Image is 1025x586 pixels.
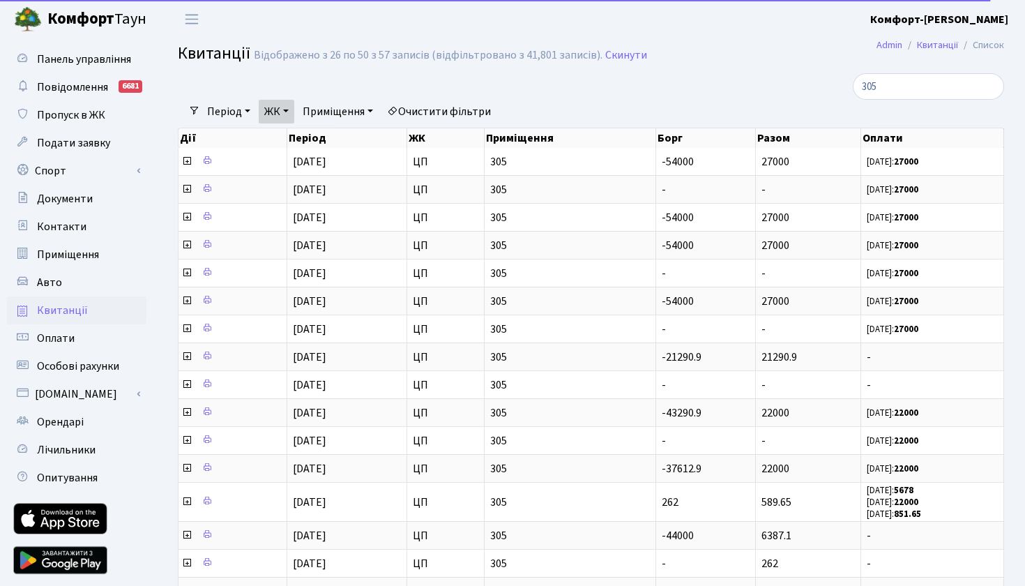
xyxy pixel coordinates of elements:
span: - [867,530,998,541]
span: -37612.9 [662,461,701,476]
span: [DATE] [293,528,326,543]
small: [DATE]: [867,484,913,497]
span: - [761,266,766,281]
a: Приміщення [7,241,146,269]
small: [DATE]: [867,267,918,280]
span: 305 [490,380,650,391]
span: 305 [490,435,650,446]
span: ЦП [413,530,478,541]
span: - [662,556,666,571]
a: Скинути [605,49,647,62]
span: -43290.9 [662,405,701,421]
span: 6387.1 [761,528,791,543]
a: Admin [876,38,902,52]
small: [DATE]: [867,183,918,196]
a: [DOMAIN_NAME] [7,380,146,408]
span: 27000 [761,294,789,309]
span: - [761,182,766,197]
small: [DATE]: [867,211,918,224]
a: Панель управління [7,45,146,73]
span: [DATE] [293,210,326,225]
a: Повідомлення6681 [7,73,146,101]
a: Оплати [7,324,146,352]
span: 262 [662,495,678,510]
a: Приміщення [297,100,379,123]
span: - [761,377,766,393]
b: Комфорт [47,8,114,30]
b: 27000 [894,323,918,336]
span: Контакти [37,219,86,234]
span: ЦП [413,558,478,569]
span: 305 [490,407,650,419]
a: Авто [7,269,146,296]
b: 27000 [894,183,918,196]
small: [DATE]: [867,239,918,252]
span: 305 [490,530,650,541]
span: 305 [490,184,650,195]
span: Повідомлення [37,80,108,95]
a: Особові рахунки [7,352,146,380]
span: Особові рахунки [37,359,119,374]
span: Таун [47,8,146,31]
input: Пошук... [853,73,1004,100]
span: -44000 [662,528,694,543]
a: Документи [7,185,146,213]
small: [DATE]: [867,156,918,168]
span: [DATE] [293,461,326,476]
span: Орендарі [37,414,84,430]
button: Переключити навігацію [174,8,209,31]
b: 22000 [894,463,918,475]
span: Подати заявку [37,135,110,151]
span: [DATE] [293,350,326,365]
span: - [867,380,998,391]
span: ЦП [413,352,478,363]
span: [DATE] [293,556,326,571]
b: 27000 [894,295,918,308]
span: - [761,433,766,449]
small: [DATE]: [867,435,918,447]
span: -54000 [662,210,694,225]
small: [DATE]: [867,407,918,419]
a: Подати заявку [7,129,146,157]
span: ЦП [413,240,478,251]
span: 305 [490,463,650,474]
span: 305 [490,324,650,335]
nav: breadcrumb [856,31,1025,60]
span: 305 [490,352,650,363]
span: - [662,433,666,449]
small: [DATE]: [867,496,918,509]
a: ЖК [259,100,294,123]
b: 27000 [894,156,918,168]
span: 21290.9 [761,350,797,365]
a: Квитанції [917,38,958,52]
span: 305 [490,296,650,307]
a: Пропуск в ЖК [7,101,146,129]
b: 27000 [894,267,918,280]
span: Опитування [37,470,98,486]
span: ЦП [413,497,478,508]
span: 305 [490,240,650,251]
span: Приміщення [37,247,99,262]
span: Оплати [37,331,75,346]
b: 5678 [894,484,913,497]
span: ЦП [413,324,478,335]
b: 27000 [894,211,918,224]
b: 22000 [894,407,918,419]
span: ЦП [413,184,478,195]
th: ЖК [407,128,485,148]
span: [DATE] [293,322,326,337]
a: Лічильники [7,436,146,464]
span: 262 [761,556,778,571]
span: - [662,266,666,281]
span: - [867,558,998,569]
span: [DATE] [293,495,326,510]
span: 22000 [761,461,789,476]
span: [DATE] [293,154,326,170]
span: ЦП [413,296,478,307]
img: logo.png [14,6,42,33]
th: Період [287,128,407,148]
a: Комфорт-[PERSON_NAME] [870,11,1008,28]
span: 27000 [761,238,789,253]
span: - [662,182,666,197]
span: Панель управління [37,52,131,67]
